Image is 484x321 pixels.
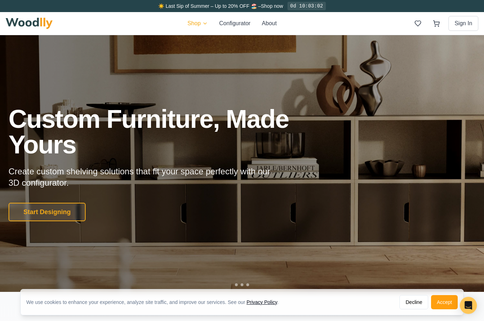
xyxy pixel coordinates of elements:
[26,299,284,306] div: We use cookies to enhance your experience, analyze site traffic, and improve our services. See our .
[219,19,251,28] button: Configurator
[6,18,53,29] img: Woodlly
[247,299,277,305] a: Privacy Policy
[431,295,458,309] button: Accept
[158,3,261,9] span: ☀️ Last Sip of Summer – Up to 20% OFF 🏖️ –
[9,106,327,157] h1: Custom Furniture, Made Yours
[262,19,277,28] button: About
[9,166,281,189] p: Create custom shelving solutions that fit your space perfectly with our 3D configurator.
[460,297,477,314] div: Open Intercom Messenger
[399,295,428,309] button: Decline
[287,2,326,10] div: 0d 10:03:02
[448,16,478,31] button: Sign In
[187,19,208,28] button: Shop
[261,3,283,9] a: Shop now
[9,203,86,221] button: Start Designing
